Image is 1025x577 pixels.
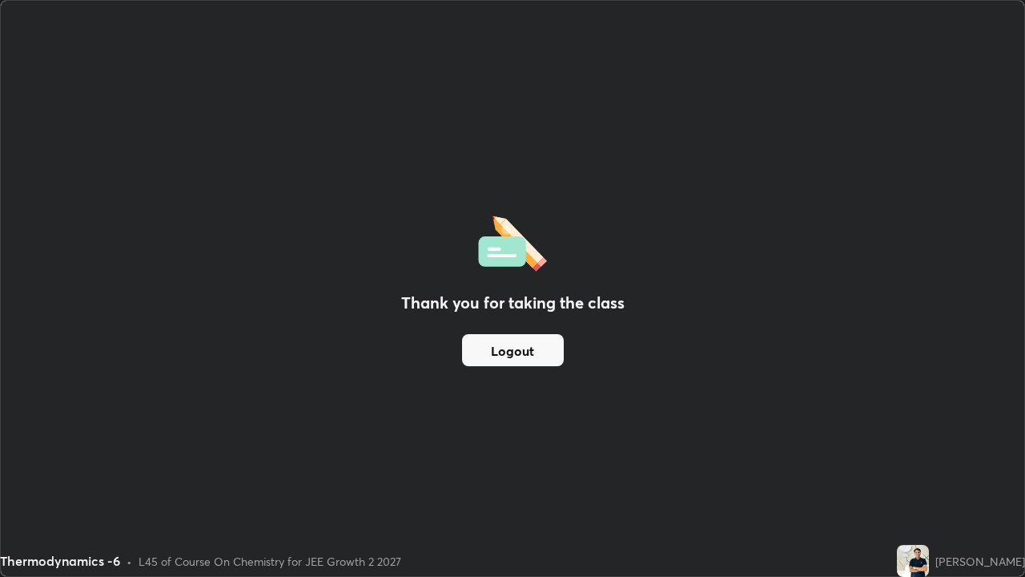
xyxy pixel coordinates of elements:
[935,553,1025,570] div: [PERSON_NAME]
[401,291,625,315] h2: Thank you for taking the class
[897,545,929,577] img: 6f5849fa1b7a4735bd8d44a48a48ab07.jpg
[127,553,132,570] div: •
[478,211,547,272] img: offlineFeedback.1438e8b3.svg
[139,553,401,570] div: L45 of Course On Chemistry for JEE Growth 2 2027
[462,334,564,366] button: Logout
